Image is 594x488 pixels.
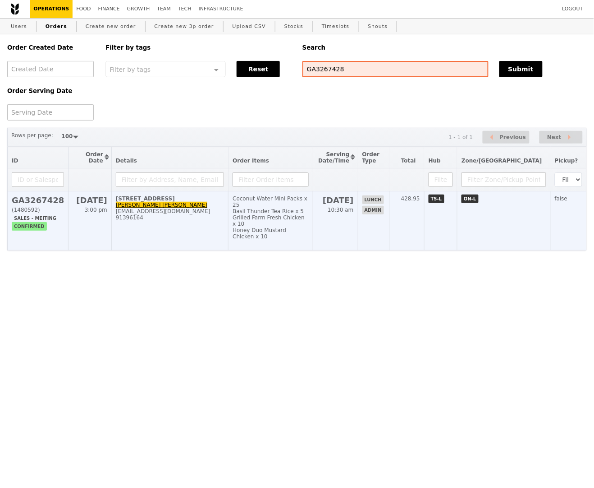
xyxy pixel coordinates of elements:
div: Grilled Farm Fresh Chicken x 10 [233,214,308,227]
span: 10:30 am [328,207,353,213]
div: 1 - 1 of 1 [448,134,473,140]
button: Previous [483,131,530,144]
span: TS-L [429,195,444,203]
a: [PERSON_NAME] [PERSON_NAME] [116,202,207,208]
h5: Order Created Date [7,44,95,51]
input: Filter by Address, Name, Email, Mobile [116,172,224,187]
a: Create new order [82,19,140,35]
span: false [555,195,568,202]
button: Next [539,131,583,144]
input: Filter Zone/Pickup Point [461,172,546,187]
h5: Search [302,44,587,51]
span: confirmed [12,222,47,231]
input: ID or Salesperson name [12,172,64,187]
span: Sales - Meiting [12,214,59,223]
h2: [DATE] [73,195,107,205]
span: 3:00 pm [85,207,107,213]
span: Hub [429,158,441,164]
a: Shouts [365,19,392,35]
a: Users [7,19,31,35]
span: ID [12,158,18,164]
label: Rows per page: [11,131,53,140]
div: Honey Duo Mustard Chicken x 10 [233,227,308,240]
a: Orders [42,19,71,35]
a: Create new 3p order [151,19,218,35]
div: [EMAIL_ADDRESS][DOMAIN_NAME] [116,208,224,214]
input: Created Date [7,61,94,77]
span: Order Items [233,158,269,164]
a: Upload CSV [229,19,270,35]
button: Submit [499,61,543,77]
span: Details [116,158,137,164]
span: Previous [500,132,526,143]
span: Zone/[GEOGRAPHIC_DATA] [461,158,542,164]
input: Filter Order Items [233,172,308,187]
h2: GA3267428 [12,195,64,205]
div: Basil Thunder Tea Rice x 5 [233,208,308,214]
div: Coconut Water Mini Packs x 25 [233,195,308,208]
h5: Order Serving Date [7,88,95,94]
span: Order Type [362,151,380,164]
span: Filter by tags [110,65,151,73]
div: (1480592) [12,207,64,213]
input: Search any field [302,61,489,77]
a: Timeslots [318,19,353,35]
span: Pickup? [555,158,578,164]
div: [STREET_ADDRESS] [116,195,224,202]
h5: Filter by tags [105,44,292,51]
input: Serving Date [7,104,94,121]
div: 91396164 [116,214,224,221]
img: Grain logo [11,3,19,15]
span: Next [547,132,562,143]
h2: [DATE] [317,195,354,205]
span: 428.95 [401,195,420,202]
span: admin [362,206,384,214]
input: Filter Hub [429,172,453,187]
button: Reset [237,61,280,77]
a: Stocks [281,19,307,35]
span: lunch [362,195,384,204]
span: ON-L [461,195,478,203]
